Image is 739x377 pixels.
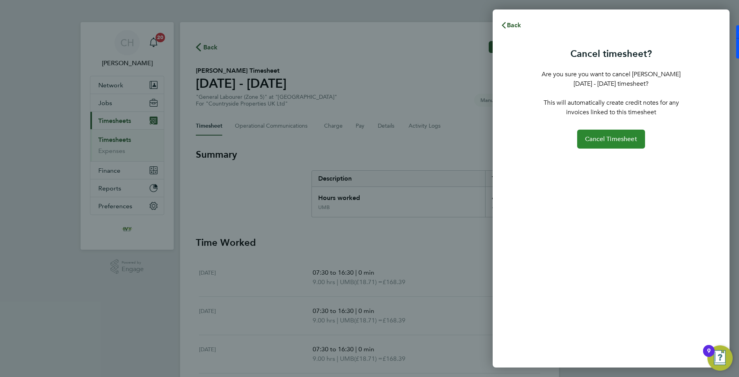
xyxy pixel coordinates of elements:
[577,130,645,149] button: Cancel Timesheet
[542,47,681,60] h3: Cancel timesheet?
[542,98,681,117] p: This will automatically create credit notes for any invoices linked to this timesheet
[493,17,529,33] button: Back
[707,345,733,371] button: Open Resource Center, 9 new notifications
[507,21,521,29] span: Back
[707,351,711,361] div: 9
[585,135,637,143] span: Cancel Timesheet
[542,70,681,89] p: Are you sure you want to cancel [PERSON_NAME] [DATE] - [DATE] timesheet?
